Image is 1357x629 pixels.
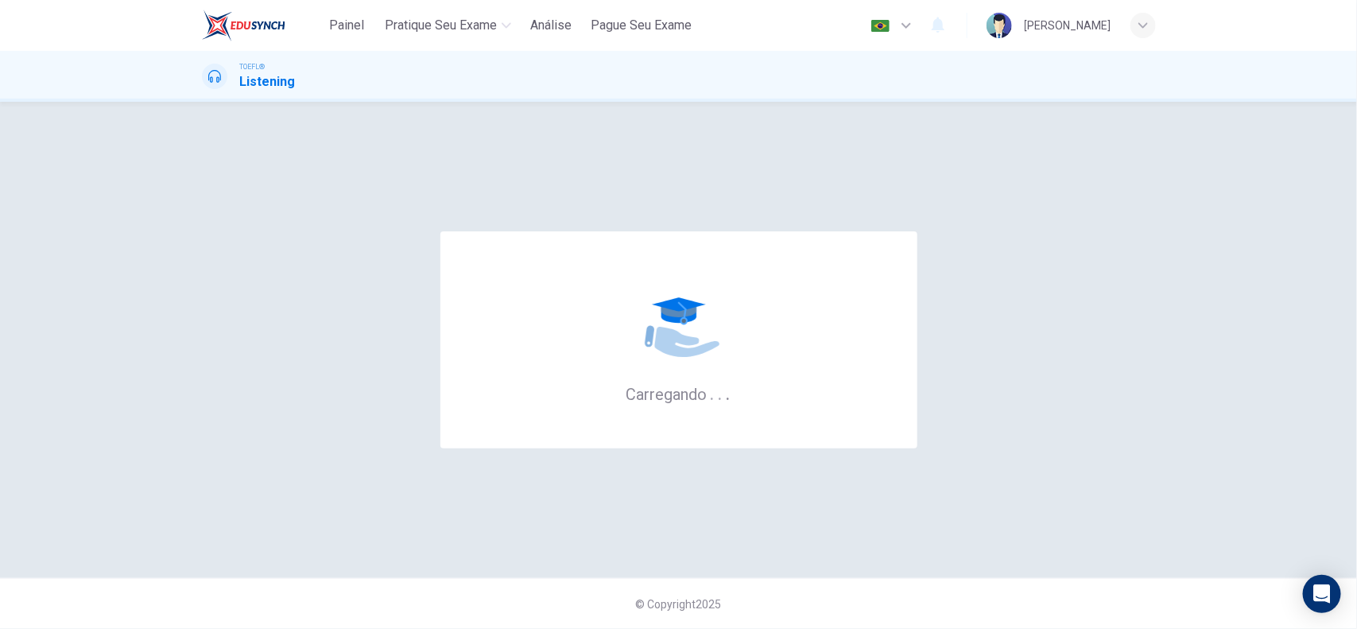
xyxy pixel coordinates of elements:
[240,61,266,72] span: TOEFL®
[987,13,1012,38] img: Profile picture
[870,20,890,32] img: pt
[584,11,698,40] button: Pague Seu Exame
[591,16,692,35] span: Pague Seu Exame
[240,72,296,91] h1: Listening
[636,598,722,611] span: © Copyright 2025
[530,16,572,35] span: Análise
[321,11,372,40] button: Painel
[524,11,578,40] button: Análise
[385,16,497,35] span: Pratique seu exame
[329,16,364,35] span: Painel
[710,379,715,406] h6: .
[202,10,285,41] img: EduSynch logo
[726,379,731,406] h6: .
[378,11,518,40] button: Pratique seu exame
[202,10,322,41] a: EduSynch logo
[1025,16,1111,35] div: [PERSON_NAME]
[626,383,731,404] h6: Carregando
[1303,575,1341,613] div: Open Intercom Messenger
[718,379,723,406] h6: .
